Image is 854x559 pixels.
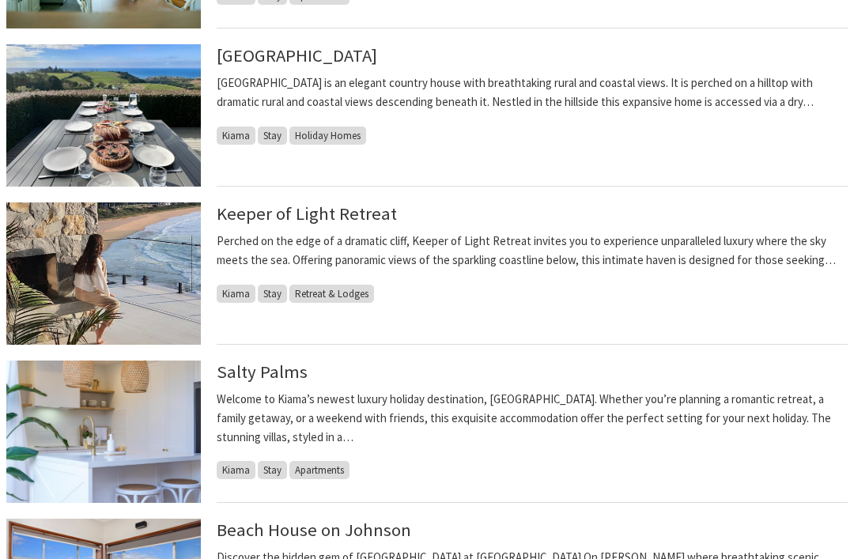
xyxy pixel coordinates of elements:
p: Welcome to Kiama’s newest luxury holiday destination, [GEOGRAPHIC_DATA]. Whether you’re planning ... [217,391,848,447]
p: Perched on the edge of a dramatic cliff, Keeper of Light Retreat invites you to experience unpara... [217,232,848,270]
img: Beautiful Gourmet Kitchen to entertain & enjoy [6,361,201,504]
span: Apartments [289,462,350,480]
span: Kiama [217,285,255,304]
a: Beach House on Johnson [217,519,411,542]
span: Stay [258,127,287,145]
span: Stay [258,462,287,480]
span: Kiama [217,127,255,145]
span: Retreat & Lodges [289,285,374,304]
a: Keeper of Light Retreat [217,203,397,225]
span: Holiday Homes [289,127,366,145]
img: Keeper of Light Retreat photo of the balcony [6,203,201,346]
span: Stay [258,285,287,304]
a: Salty Palms [217,361,308,383]
img: lunch with a view [6,45,201,187]
a: [GEOGRAPHIC_DATA] [217,45,377,67]
span: Kiama [217,462,255,480]
p: [GEOGRAPHIC_DATA] is an elegant country house with breathtaking rural and coastal views. It is pe... [217,74,848,111]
